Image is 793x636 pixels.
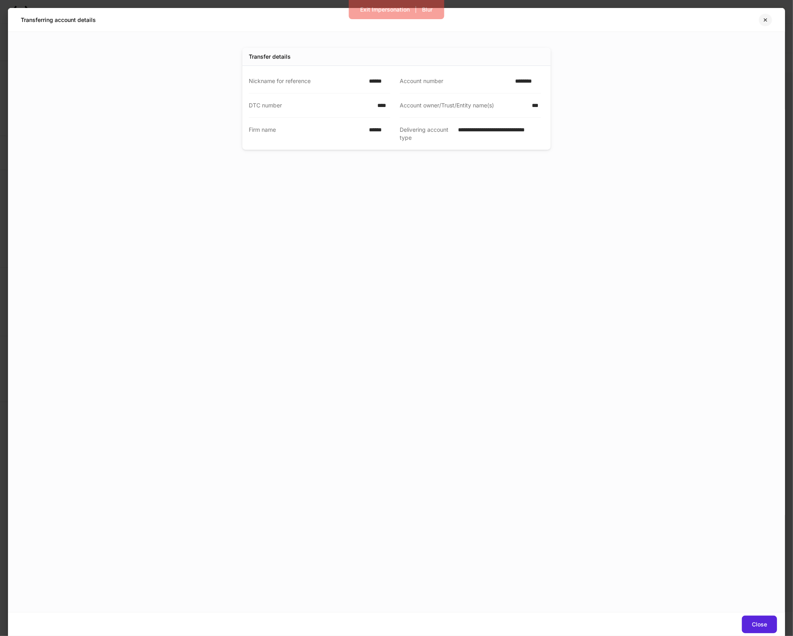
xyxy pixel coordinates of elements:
[400,77,510,85] div: Account number
[422,7,433,12] div: Blur
[742,616,777,633] button: Close
[21,16,96,24] h5: Transferring account details
[249,53,291,61] div: Transfer details
[400,101,527,109] div: Account owner/Trust/Entity name(s)
[752,622,767,627] div: Close
[249,77,364,85] div: Nickname for reference
[249,101,373,109] div: DTC number
[400,126,453,142] div: Delivering account type
[249,126,364,142] div: Firm name
[361,7,410,12] div: Exit Impersonation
